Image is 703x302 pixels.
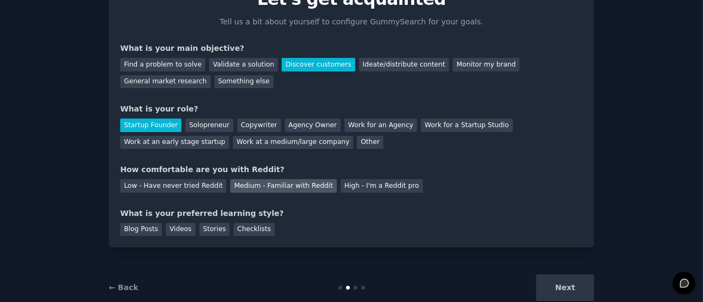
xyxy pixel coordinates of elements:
[120,119,181,132] div: Startup Founder
[166,223,196,237] div: Videos
[120,103,583,115] div: What is your role?
[359,58,449,71] div: Ideate/distribute content
[120,75,211,89] div: General market research
[109,283,138,292] a: ← Back
[120,208,583,219] div: What is your preferred learning style?
[282,58,355,71] div: Discover customers
[230,179,336,193] div: Medium - Familiar with Reddit
[199,223,230,237] div: Stories
[237,119,281,132] div: Copywriter
[421,119,512,132] div: Work for a Startup Studio
[120,223,162,237] div: Blog Posts
[453,58,519,71] div: Monitor my brand
[120,43,583,54] div: What is your main objective?
[285,119,341,132] div: Agency Owner
[120,58,205,71] div: Find a problem to solve
[233,136,353,149] div: Work at a medium/large company
[215,16,488,28] p: Tell us a bit about yourself to configure GummySearch for your goals.
[120,179,226,193] div: Low - Have never tried Reddit
[120,136,229,149] div: Work at an early stage startup
[209,58,278,71] div: Validate a solution
[233,223,275,237] div: Checklists
[120,164,583,175] div: How comfortable are you with Reddit?
[344,119,417,132] div: Work for an Agency
[185,119,233,132] div: Solopreneur
[357,136,383,149] div: Other
[341,179,423,193] div: High - I'm a Reddit pro
[214,75,274,89] div: Something else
